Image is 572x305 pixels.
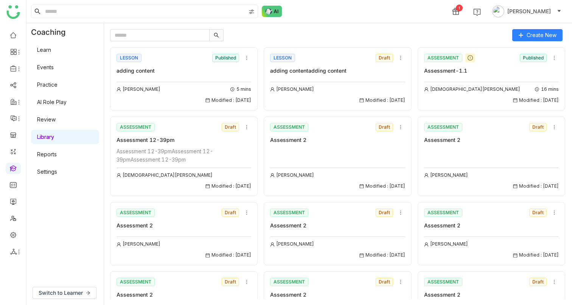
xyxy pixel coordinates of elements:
[376,209,393,217] nz-tag: Draft
[270,86,314,93] div: [PERSON_NAME]
[376,278,393,286] nz-tag: Draft
[491,5,563,17] button: [PERSON_NAME]
[529,123,547,131] nz-tag: Draft
[117,291,251,299] div: Assessment 2
[270,241,314,248] div: [PERSON_NAME]
[513,183,559,190] div: Modified : [DATE]
[205,252,251,259] div: Modified : [DATE]
[33,287,96,299] button: Switch to Learner
[205,183,251,190] div: Modified : [DATE]
[37,134,54,140] a: Library
[270,221,405,230] div: Assessment 2
[37,168,57,175] a: Settings
[270,123,308,131] div: ASSESSMENT
[424,136,559,144] div: Assessment 2
[424,241,468,248] div: [PERSON_NAME]
[270,136,405,144] div: Assessment 2
[359,97,405,104] div: Modified : [DATE]
[117,123,155,131] div: ASSESSMENT
[507,7,551,16] span: [PERSON_NAME]
[270,172,314,179] div: [PERSON_NAME]
[424,86,520,93] div: [DEMOGRAPHIC_DATA][PERSON_NAME]
[117,209,155,217] div: ASSESSMENT
[39,289,83,297] span: Switch to Learner
[424,291,559,299] div: Assessment 2
[527,31,556,39] span: Create New
[513,252,559,259] div: Modified : [DATE]
[205,97,251,104] div: Modified : [DATE]
[512,29,563,41] button: Create New
[359,252,405,259] div: Modified : [DATE]
[270,67,405,75] div: adding contentadding content
[376,123,393,131] nz-tag: Draft
[37,99,67,105] a: AI Role Play
[222,123,239,131] nz-tag: Draft
[37,64,54,70] a: Events
[249,9,255,15] img: search-type.svg
[424,54,462,62] div: ASSESSMENT
[117,241,160,248] div: [PERSON_NAME]
[222,209,239,217] nz-tag: Draft
[26,23,77,41] div: Coaching
[117,136,251,144] div: Assessment 12-39pm
[520,54,547,62] nz-tag: Published
[359,183,405,190] div: Modified : [DATE]
[230,86,251,93] div: 5 mins
[424,278,462,286] div: ASSESSMENT
[117,67,251,75] div: adding content
[513,97,559,104] div: Modified : [DATE]
[456,5,463,11] div: 1
[37,151,57,157] a: Reports
[473,8,481,16] img: help.svg
[424,209,462,217] div: ASSESSMENT
[270,209,308,217] div: ASSESSMENT
[424,172,468,179] div: [PERSON_NAME]
[424,67,559,75] div: Assessment-1.1
[529,278,547,286] nz-tag: Draft
[529,209,547,217] nz-tag: Draft
[424,221,559,230] div: Assessment 2
[6,5,20,19] img: logo
[37,81,58,88] a: Practice
[270,54,295,62] div: LESSON
[535,86,559,93] div: 16 mins
[270,291,405,299] div: Assessment 2
[117,86,160,93] div: [PERSON_NAME]
[37,47,51,53] a: Learn
[117,278,155,286] div: ASSESSMENT
[117,54,141,62] div: LESSON
[37,116,56,123] a: Review
[222,278,239,286] nz-tag: Draft
[270,278,308,286] div: ASSESSMENT
[492,5,504,17] img: avatar
[262,6,282,17] img: ask-buddy-normal.svg
[212,54,239,62] nz-tag: Published
[376,54,393,62] nz-tag: Draft
[424,123,462,131] div: ASSESSMENT
[117,147,251,164] div: Assessment 12-39pmAssessment 12-39pmAssessment 12-39pm
[117,221,251,230] div: Assessment 2
[117,172,213,179] div: [DEMOGRAPHIC_DATA][PERSON_NAME]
